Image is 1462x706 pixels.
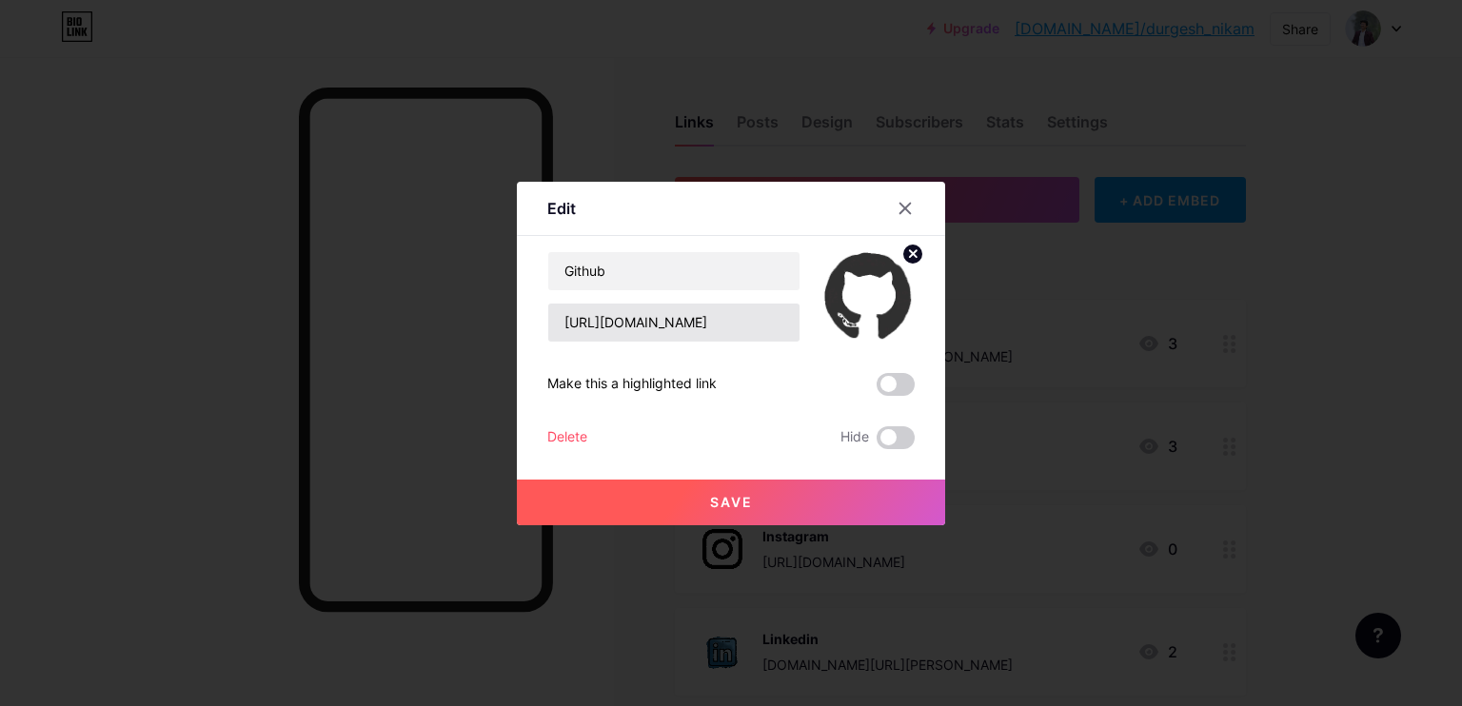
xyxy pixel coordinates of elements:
input: URL [548,304,800,342]
button: Save [517,480,945,525]
span: Save [710,494,753,510]
div: Edit [547,197,576,220]
div: Make this a highlighted link [547,373,717,396]
img: link_thumbnail [823,251,915,343]
input: Title [548,252,800,290]
span: Hide [840,426,869,449]
div: Delete [547,426,587,449]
